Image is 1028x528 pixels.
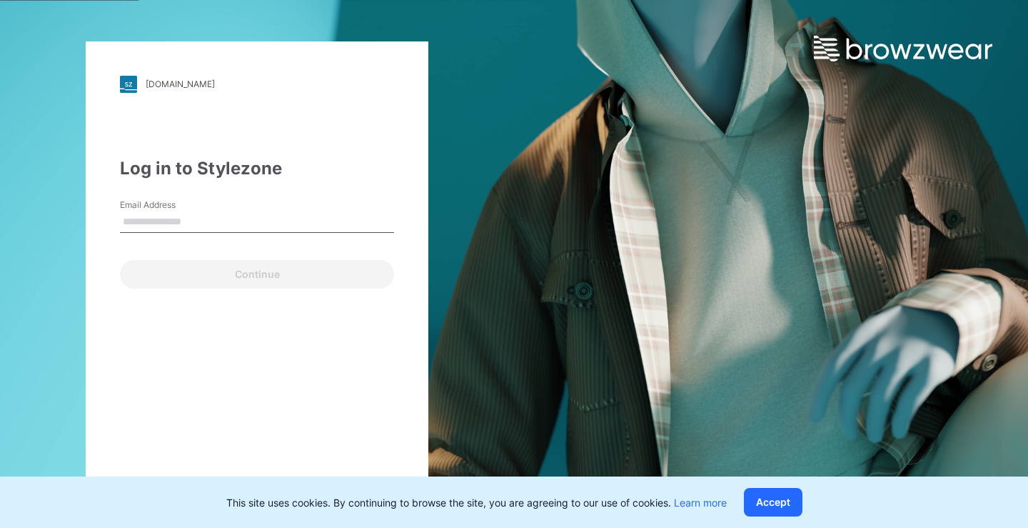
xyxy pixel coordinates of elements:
[120,76,394,93] a: [DOMAIN_NAME]
[814,36,992,61] img: browzwear-logo.e42bd6dac1945053ebaf764b6aa21510.svg
[674,497,727,509] a: Learn more
[120,76,137,93] img: stylezone-logo.562084cfcfab977791bfbf7441f1a819.svg
[120,199,220,211] label: Email Address
[744,488,802,517] button: Accept
[226,495,727,510] p: This site uses cookies. By continuing to browse the site, you are agreeing to our use of cookies.
[146,79,215,89] div: [DOMAIN_NAME]
[120,156,394,181] div: Log in to Stylezone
